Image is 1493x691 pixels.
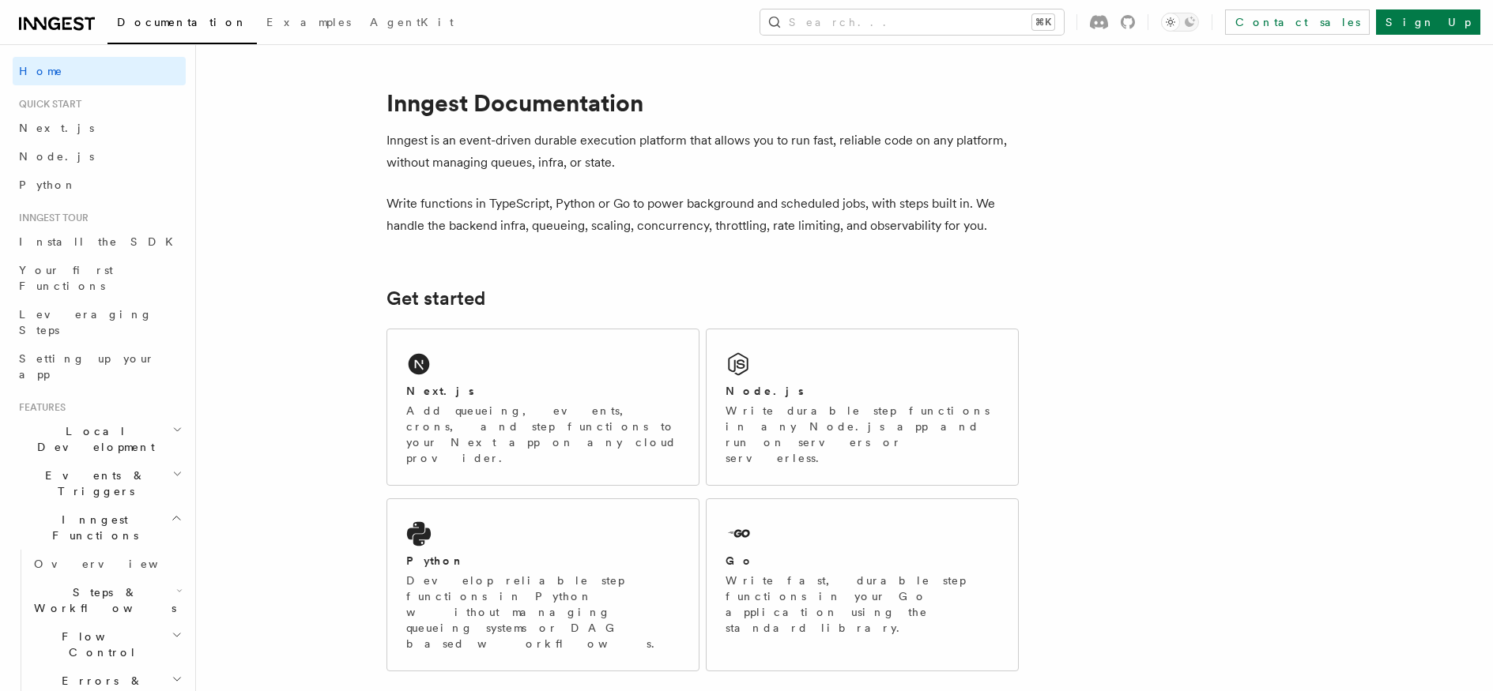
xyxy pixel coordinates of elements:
[726,573,999,636] p: Write fast, durable step functions in your Go application using the standard library.
[28,622,186,667] button: Flow Control
[19,178,77,191] span: Python
[107,5,257,44] a: Documentation
[19,352,155,381] span: Setting up your app
[370,16,454,28] span: AgentKit
[13,417,186,461] button: Local Development
[386,193,1019,237] p: Write functions in TypeScript, Python or Go to power background and scheduled jobs, with steps bu...
[19,235,183,248] span: Install the SDK
[28,578,186,622] button: Steps & Workflows
[257,5,360,43] a: Examples
[28,584,176,616] span: Steps & Workflows
[1161,13,1199,32] button: Toggle dark mode
[406,573,680,652] p: Develop reliable step functions in Python without managing queueing systems or DAG based workflows.
[19,122,94,134] span: Next.js
[13,57,186,85] a: Home
[1032,14,1054,30] kbd: ⌘K
[406,383,474,399] h2: Next.js
[13,212,89,224] span: Inngest tour
[13,300,186,344] a: Leveraging Steps
[386,88,1019,117] h1: Inngest Documentation
[386,130,1019,174] p: Inngest is an event-driven durable execution platform that allows you to run fast, reliable code ...
[360,5,463,43] a: AgentKit
[19,63,63,79] span: Home
[13,256,186,300] a: Your first Functions
[726,383,804,399] h2: Node.js
[13,98,81,111] span: Quick start
[13,227,186,256] a: Install the SDK
[760,9,1064,35] button: Search...⌘K
[706,329,1019,486] a: Node.jsWrite durable step functions in any Node.js app and run on servers or serverless.
[13,512,171,543] span: Inngest Functions
[266,16,351,28] span: Examples
[1225,9,1370,35] a: Contact sales
[13,423,172,455] span: Local Development
[28,550,186,578] a: Overview
[1376,9,1480,35] a: Sign Up
[13,114,186,142] a: Next.js
[28,629,172,660] span: Flow Control
[117,16,247,28] span: Documentation
[19,150,94,163] span: Node.js
[706,498,1019,671] a: GoWrite fast, durable step functions in your Go application using the standard library.
[19,264,113,292] span: Your first Functions
[13,171,186,199] a: Python
[406,403,680,466] p: Add queueing, events, crons, and step functions to your Next app on any cloud provider.
[34,558,197,570] span: Overview
[386,287,485,310] a: Get started
[13,505,186,550] button: Inngest Functions
[386,498,699,671] a: PythonDevelop reliable step functions in Python without managing queueing systems or DAG based wo...
[386,329,699,486] a: Next.jsAdd queueing, events, crons, and step functions to your Next app on any cloud provider.
[726,553,754,569] h2: Go
[726,403,999,466] p: Write durable step functions in any Node.js app and run on servers or serverless.
[13,142,186,171] a: Node.js
[19,308,153,336] span: Leveraging Steps
[13,344,186,389] a: Setting up your app
[13,401,66,414] span: Features
[13,461,186,505] button: Events & Triggers
[406,553,465,569] h2: Python
[13,468,172,499] span: Events & Triggers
